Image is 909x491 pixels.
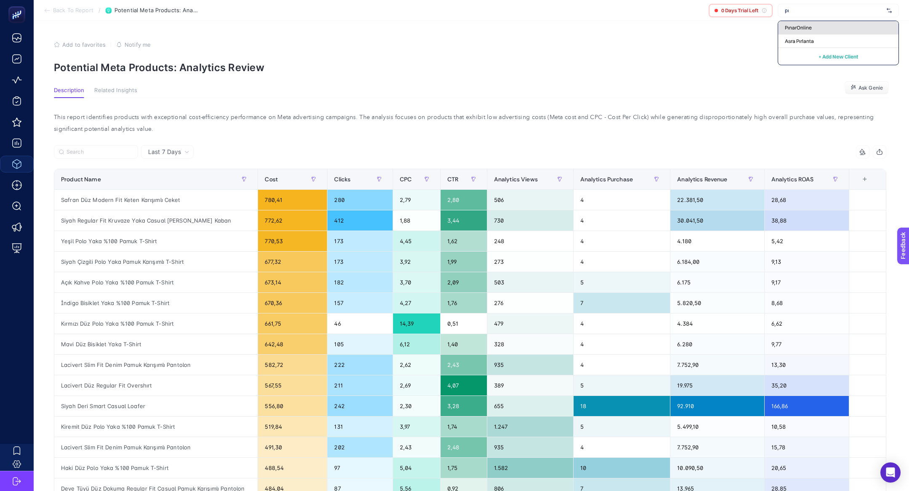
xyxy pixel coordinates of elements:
[98,7,101,13] span: /
[393,417,440,437] div: 3,97
[258,355,327,375] div: 582,72
[393,210,440,231] div: 1,88
[670,375,764,395] div: 19.975
[487,252,573,272] div: 273
[670,334,764,354] div: 6.280
[327,252,393,272] div: 173
[258,210,327,231] div: 772,62
[393,437,440,457] div: 2,43
[765,210,849,231] div: 38,88
[785,24,812,31] span: PınarOnline
[393,272,440,292] div: 3,70
[258,417,327,437] div: 519,84
[574,231,670,251] div: 4
[327,334,393,354] div: 105
[327,190,393,210] div: 280
[94,87,137,98] button: Related Insights
[670,458,764,478] div: 10.090,50
[765,293,849,313] div: 8,68
[327,375,393,395] div: 211
[54,417,258,437] div: Kiremit Düz Polo Yaka %100 Pamuk T-Shirt
[574,417,670,437] div: 5
[393,231,440,251] div: 4,45
[574,313,670,334] div: 4
[580,176,633,183] span: Analytics Purchase
[765,252,849,272] div: 9,13
[61,176,101,183] span: Product Name
[148,148,181,156] span: Last 7 Days
[66,149,133,155] input: Search
[258,458,327,478] div: 488,54
[441,272,487,292] div: 2,09
[819,51,858,61] button: + Add New Client
[487,272,573,292] div: 503
[670,272,764,292] div: 6.175
[54,252,258,272] div: Siyah Çizgili Polo Yaka Pamuk Karışımlı T-Shirt
[54,334,258,354] div: Mavi Düz Bisiklet Yaka T-Shirt
[258,190,327,210] div: 780,41
[393,252,440,272] div: 3,92
[327,293,393,313] div: 157
[670,355,764,375] div: 7.752,90
[670,231,764,251] div: 4.180
[114,7,199,14] span: Potential Meta Products: Analytics Review
[765,355,849,375] div: 13,30
[771,176,814,183] span: Analytics ROAS
[858,85,883,91] span: Ask Genie
[574,375,670,395] div: 5
[327,417,393,437] div: 131
[258,396,327,416] div: 556,80
[765,313,849,334] div: 6,62
[393,375,440,395] div: 2,69
[487,355,573,375] div: 935
[393,313,440,334] div: 14,39
[677,176,727,183] span: Analytics Revenue
[393,334,440,354] div: 6,12
[327,210,393,231] div: 412
[574,293,670,313] div: 7
[258,231,327,251] div: 770,53
[258,437,327,457] div: 491,30
[670,252,764,272] div: 6.184,00
[400,176,412,183] span: CPC
[574,334,670,354] div: 4
[116,41,151,48] button: Notify me
[447,176,458,183] span: CTR
[441,417,487,437] div: 1,74
[441,190,487,210] div: 2,80
[574,355,670,375] div: 4
[765,437,849,457] div: 15,78
[574,437,670,457] div: 4
[765,375,849,395] div: 35,20
[258,252,327,272] div: 677,32
[765,272,849,292] div: 9,17
[327,355,393,375] div: 222
[845,81,889,95] button: Ask Genie
[54,87,84,94] span: Description
[258,293,327,313] div: 670,36
[393,190,440,210] div: 2,79
[574,396,670,416] div: 18
[721,7,758,14] span: 0 Days Trial Left
[441,458,487,478] div: 1,75
[574,190,670,210] div: 4
[393,396,440,416] div: 2,30
[487,293,573,313] div: 276
[393,458,440,478] div: 5,04
[54,396,258,416] div: Siyah Deri Smart Casual Loafer
[494,176,538,183] span: Analytics Views
[487,334,573,354] div: 328
[856,176,863,194] div: 9 items selected
[54,190,258,210] div: Safran Düz Modern Fit Keten Karışımlı Ceket
[5,3,32,9] span: Feedback
[258,272,327,292] div: 673,14
[574,272,670,292] div: 5
[327,437,393,457] div: 202
[487,396,573,416] div: 655
[54,231,258,251] div: Yeşil Polo Yaka %100 Pamuk T-Shirt
[487,190,573,210] div: 506
[441,231,487,251] div: 1,62
[487,375,573,395] div: 389
[327,396,393,416] div: 242
[785,38,814,45] span: Asra Pırlanta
